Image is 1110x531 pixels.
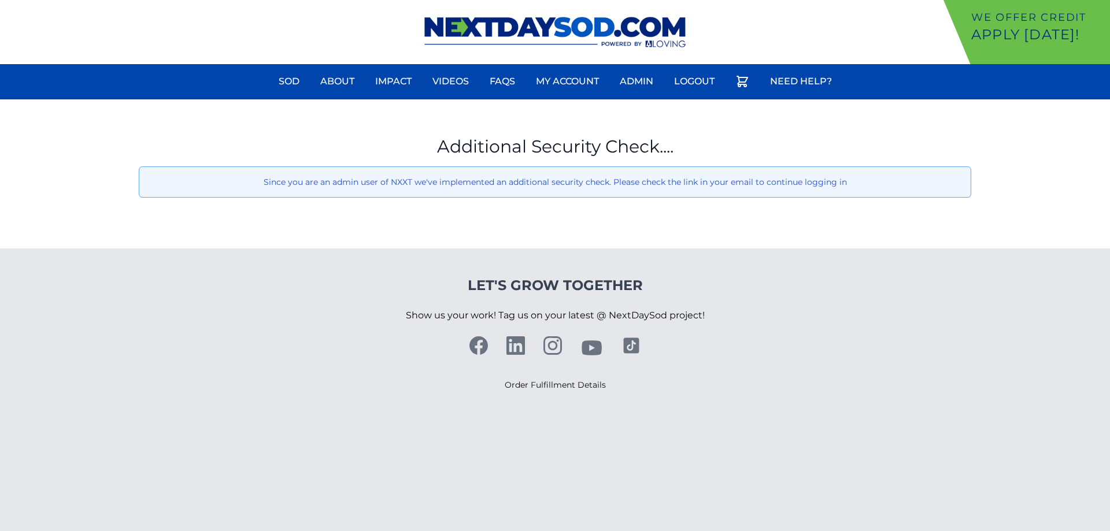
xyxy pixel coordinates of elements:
h4: Let's Grow Together [406,276,705,295]
a: Admin [613,68,660,95]
a: About [313,68,361,95]
h1: Additional Security Check.... [139,136,971,157]
a: Videos [425,68,476,95]
a: My Account [529,68,606,95]
a: Sod [272,68,306,95]
a: Logout [667,68,721,95]
a: Need Help? [763,68,839,95]
a: FAQs [483,68,522,95]
p: Since you are an admin user of NXXT we've implemented an additional security check. Please check ... [149,176,961,188]
p: Show us your work! Tag us on your latest @ NextDaySod project! [406,295,705,336]
a: Order Fulfillment Details [505,380,606,390]
a: Impact [368,68,419,95]
p: We offer Credit [971,9,1105,25]
p: Apply [DATE]! [971,25,1105,44]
